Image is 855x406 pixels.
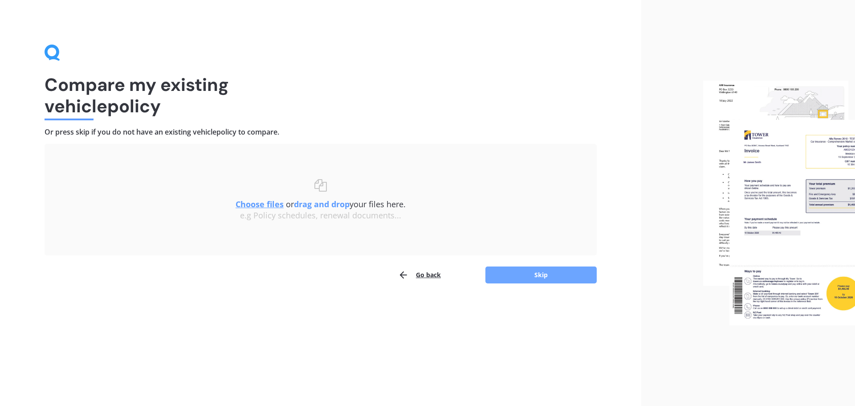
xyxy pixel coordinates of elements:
[236,199,406,209] span: or your files here.
[703,81,855,326] img: files.webp
[294,199,350,209] b: drag and drop
[398,266,441,284] button: Go back
[485,267,597,283] button: Skip
[62,211,579,221] div: e.g Policy schedules, renewal documents...
[236,199,284,209] u: Choose files
[45,127,597,137] h4: Or press skip if you do not have an existing vehicle policy to compare.
[45,74,597,117] h1: Compare my existing vehicle policy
